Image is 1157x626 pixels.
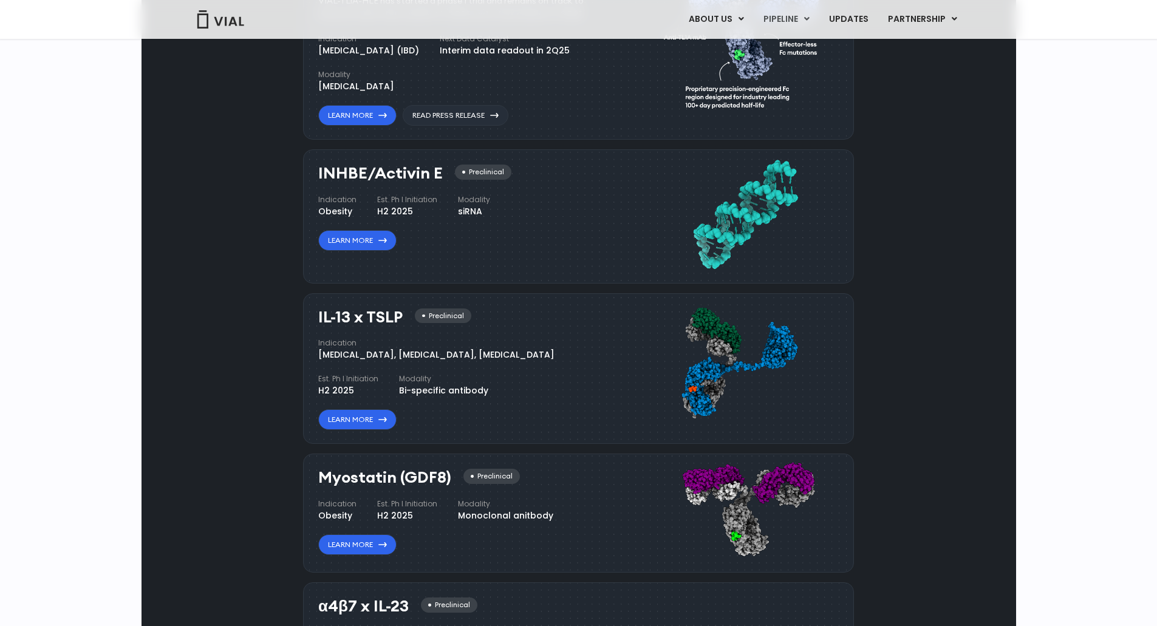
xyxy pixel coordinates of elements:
[377,194,437,205] h4: Est. Ph I Initiation
[318,80,394,93] div: [MEDICAL_DATA]
[318,205,357,218] div: Obesity
[318,534,397,555] a: Learn More
[318,33,419,44] h4: Indication
[318,498,357,509] h4: Indication
[318,338,555,349] h4: Indication
[440,44,570,57] div: Interim data readout in 2Q25
[458,194,490,205] h4: Modality
[318,597,409,615] h3: α4β7 x IL-23
[318,509,357,522] div: Obesity
[458,509,553,522] div: Monoclonal anitbody
[318,349,555,361] div: [MEDICAL_DATA], [MEDICAL_DATA], [MEDICAL_DATA]
[399,373,488,384] h4: Modality
[455,165,511,180] div: Preclinical
[377,498,437,509] h4: Est. Ph I Initiation
[415,308,471,324] div: Preclinical
[403,105,508,126] a: Read Press Release
[754,9,819,30] a: PIPELINEMenu Toggle
[819,9,878,30] a: UPDATES
[878,9,967,30] a: PARTNERSHIPMenu Toggle
[399,384,488,397] div: Bi-specific antibody
[458,498,553,509] h4: Modality
[377,509,437,522] div: H2 2025
[196,10,245,29] img: Vial Logo
[421,597,477,613] div: Preclinical
[318,165,443,182] h3: INHBE/Activin E
[463,469,520,484] div: Preclinical
[318,308,403,326] h3: IL-13 x TSLP
[318,384,378,397] div: H2 2025
[318,373,378,384] h4: Est. Ph I Initiation
[318,409,397,430] a: Learn More
[679,9,753,30] a: ABOUT USMenu Toggle
[318,230,397,251] a: Learn More
[440,33,570,44] h4: Next Data Catalyst
[318,69,394,80] h4: Modality
[458,205,490,218] div: siRNA
[377,205,437,218] div: H2 2025
[318,44,419,57] div: [MEDICAL_DATA] (IBD)
[318,194,357,205] h4: Indication
[318,105,397,126] a: Learn More
[318,469,451,486] h3: Myostatin (GDF8)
